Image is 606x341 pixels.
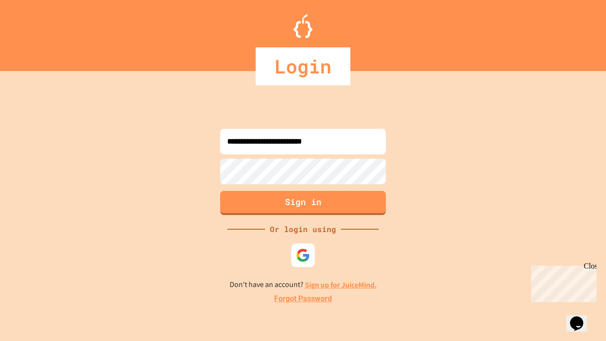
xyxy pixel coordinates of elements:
button: Sign in [220,191,386,215]
a: Forgot Password [274,293,332,305]
p: Don't have an account? [230,279,377,291]
div: Login [256,47,350,85]
a: Sign up for JuiceMind. [305,280,377,290]
div: Chat with us now!Close [4,4,65,60]
iframe: chat widget [566,303,597,332]
iframe: chat widget [527,262,597,302]
img: google-icon.svg [296,248,310,262]
img: Logo.svg [294,14,312,38]
div: Or login using [265,224,341,235]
